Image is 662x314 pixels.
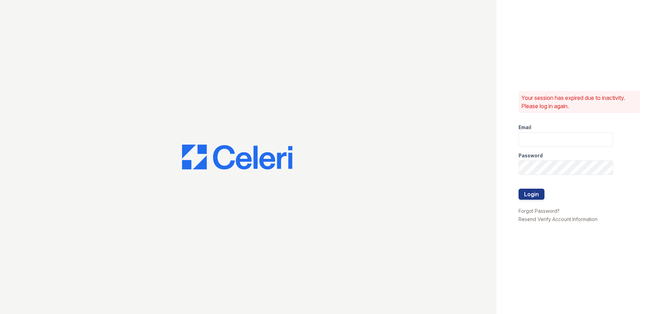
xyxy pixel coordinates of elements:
[519,189,544,200] button: Login
[519,152,543,159] label: Password
[519,216,598,222] a: Resend Verify Account Information
[521,94,637,110] p: Your session has expired due to inactivity. Please log in again.
[519,124,531,131] label: Email
[182,145,292,169] img: CE_Logo_Blue-a8612792a0a2168367f1c8372b55b34899dd931a85d93a1a3d3e32e68fde9ad4.png
[519,208,560,214] a: Forgot Password?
